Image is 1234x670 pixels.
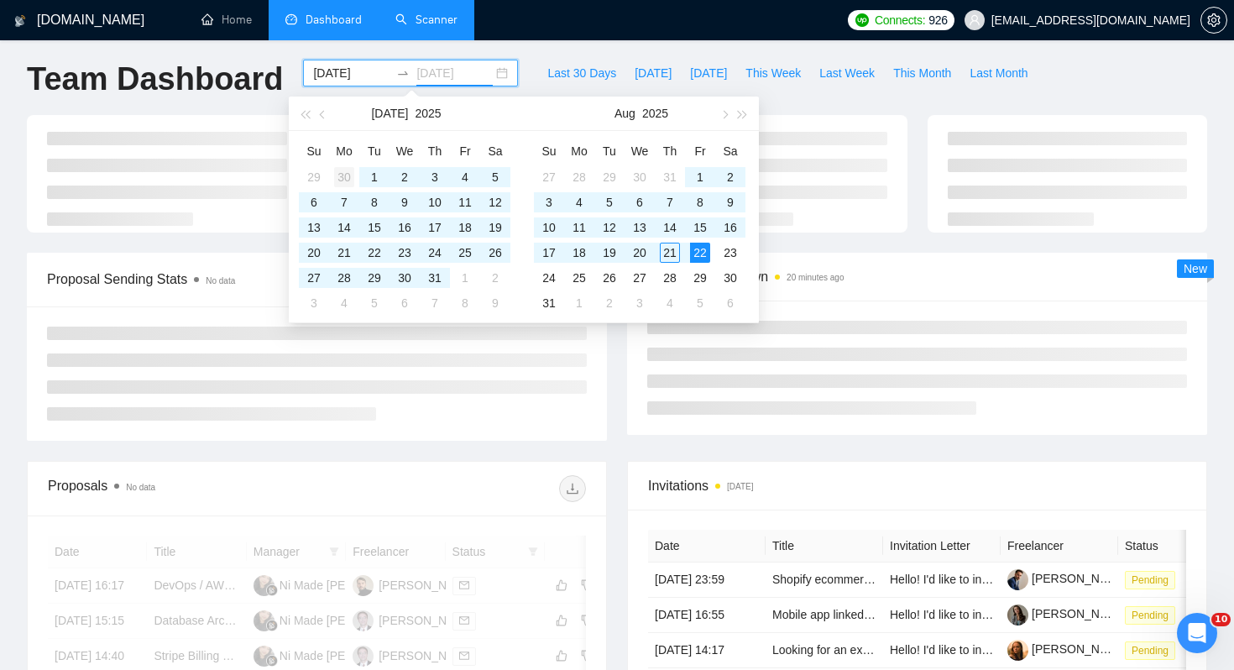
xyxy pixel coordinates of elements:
div: 22 [364,243,384,263]
div: 2 [599,293,620,313]
td: 2025-07-25 [450,240,480,265]
td: 2025-07-18 [450,215,480,240]
a: homeHome [201,13,252,27]
td: 2025-06-29 [299,165,329,190]
span: New [1184,262,1207,275]
td: 2025-07-05 [480,165,510,190]
span: Scanner Breakdown [647,266,1187,287]
div: 10 [425,192,445,212]
div: 25 [569,268,589,288]
td: 2025-08-05 [359,291,390,316]
div: 16 [720,217,740,238]
div: 8 [364,192,384,212]
td: 2025-08-18 [564,240,594,265]
td: 2025-09-01 [564,291,594,316]
td: 2025-07-15 [359,215,390,240]
div: 21 [660,243,680,263]
div: 4 [455,167,475,187]
th: Freelancer [1001,530,1118,563]
span: Pending [1125,571,1175,589]
button: Last Month [960,60,1037,86]
td: 2025-08-24 [534,265,564,291]
img: c1sgANDWm5TBU68asXVgAADX9QZcuOqWzKoeQ6Svs9LPEfdeealBoBGb8aQYDpuvH_ [1007,640,1028,661]
img: c15medkcDpTp75YFDeYYy7OmdKzmSEh7aqDUZaNu5wJiriUZritPY9JHcNVmlLKInP [1007,605,1028,626]
div: 14 [334,217,354,238]
button: This Month [884,60,960,86]
h1: Team Dashboard [27,60,283,99]
td: 2025-07-22 [359,240,390,265]
td: 2025-08-23 [715,240,745,265]
span: Last Week [819,64,875,82]
td: 2025-07-21 [329,240,359,265]
span: Dashboard [306,13,362,27]
div: 25 [455,243,475,263]
button: 2025 [415,97,441,130]
td: 2025-08-16 [715,215,745,240]
td: 2025-08-30 [715,265,745,291]
div: 7 [334,192,354,212]
a: Pending [1125,608,1182,621]
td: 2025-07-28 [564,165,594,190]
div: 4 [334,293,354,313]
div: 30 [395,268,415,288]
td: 2025-08-12 [594,215,625,240]
td: 2025-07-26 [480,240,510,265]
div: 29 [690,268,710,288]
span: Proposal Sending Stats [47,269,397,290]
img: upwork-logo.png [855,13,869,27]
td: 2025-07-27 [534,165,564,190]
td: 2025-07-06 [299,190,329,215]
div: 6 [720,293,740,313]
div: 16 [395,217,415,238]
td: [DATE] 14:17 [648,633,766,668]
div: 30 [334,167,354,187]
div: 19 [485,217,505,238]
td: 2025-09-04 [655,291,685,316]
button: [DATE] [625,60,681,86]
div: 11 [455,192,475,212]
a: Looking for an experienced UX Strategist & designer for a Design project [772,643,1151,657]
div: 3 [630,293,650,313]
button: Last 30 Days [538,60,625,86]
div: 5 [485,167,505,187]
span: This Month [893,64,951,82]
div: 28 [569,167,589,187]
div: 24 [425,243,445,263]
td: 2025-07-30 [390,265,420,291]
td: Mobile app linked to a Laravel API [766,598,883,633]
td: 2025-08-28 [655,265,685,291]
td: 2025-08-09 [715,190,745,215]
span: No data [126,483,155,492]
img: logo [14,8,26,34]
td: 2025-07-04 [450,165,480,190]
td: 2025-08-26 [594,265,625,291]
td: 2025-08-11 [564,215,594,240]
td: 2025-07-03 [420,165,450,190]
th: Fr [450,138,480,165]
th: We [390,138,420,165]
th: Sa [480,138,510,165]
input: Start date [313,64,390,82]
span: Last 30 Days [547,64,616,82]
td: 2025-07-08 [359,190,390,215]
div: 28 [660,268,680,288]
button: [DATE] [371,97,408,130]
a: Pending [1125,573,1182,586]
div: 9 [720,192,740,212]
td: 2025-08-07 [655,190,685,215]
div: 4 [569,192,589,212]
td: 2025-07-09 [390,190,420,215]
td: 2025-08-01 [685,165,715,190]
div: 30 [720,268,740,288]
div: 10 [539,217,559,238]
td: 2025-07-24 [420,240,450,265]
span: Pending [1125,641,1175,660]
div: 6 [630,192,650,212]
div: 2 [485,268,505,288]
th: We [625,138,655,165]
a: [PERSON_NAME] [1007,607,1128,620]
th: Title [766,530,883,563]
div: 14 [660,217,680,238]
td: 2025-08-14 [655,215,685,240]
td: 2025-08-04 [329,291,359,316]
